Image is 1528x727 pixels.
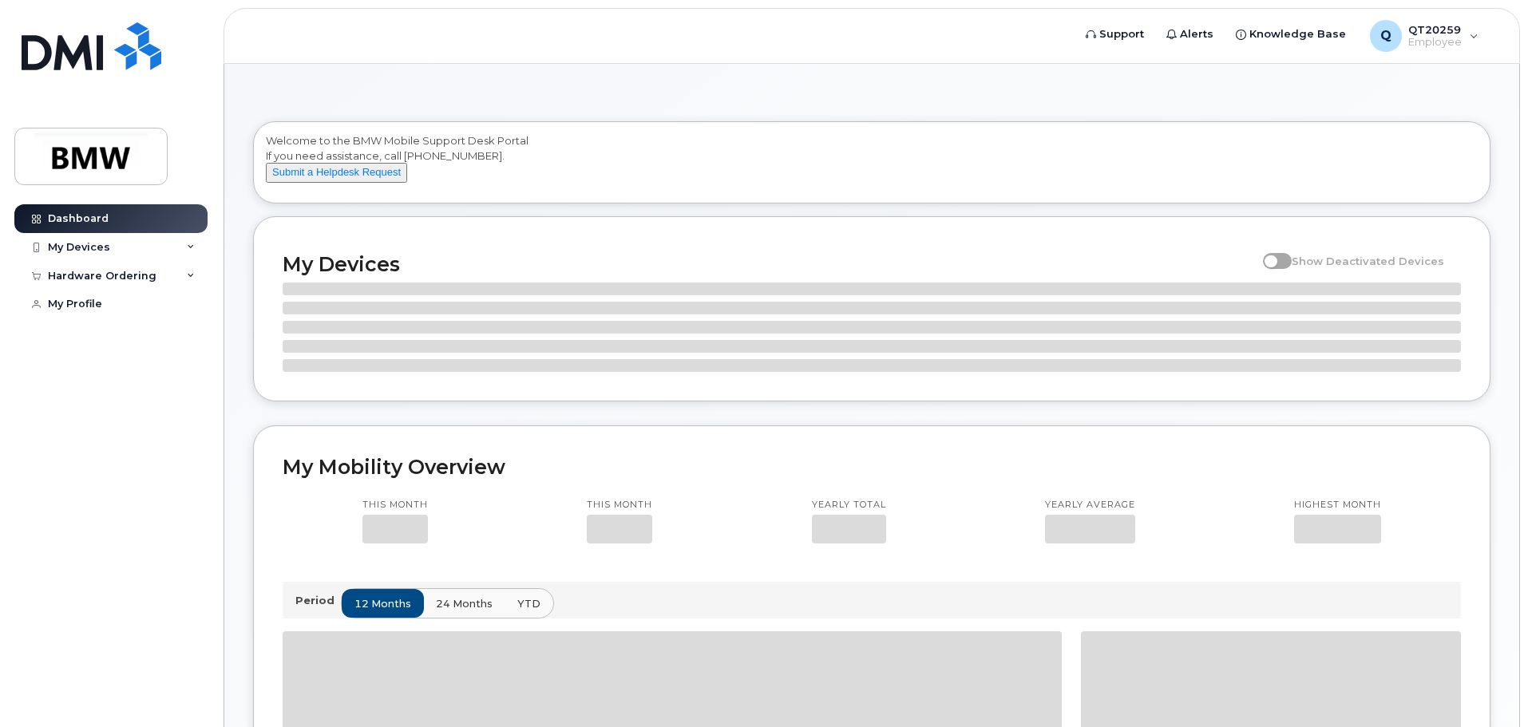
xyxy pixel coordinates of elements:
[283,455,1461,479] h2: My Mobility Overview
[436,596,493,611] span: 24 months
[295,593,341,608] p: Period
[1263,246,1276,259] input: Show Deactivated Devices
[517,596,540,611] span: YTD
[266,163,407,183] button: Submit a Helpdesk Request
[266,165,407,178] a: Submit a Helpdesk Request
[266,133,1478,197] div: Welcome to the BMW Mobile Support Desk Portal If you need assistance, call [PHONE_NUMBER].
[587,499,652,512] p: This month
[283,252,1255,276] h2: My Devices
[812,499,886,512] p: Yearly total
[1045,499,1135,512] p: Yearly average
[362,499,428,512] p: This month
[1292,255,1444,267] span: Show Deactivated Devices
[1294,499,1381,512] p: Highest month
